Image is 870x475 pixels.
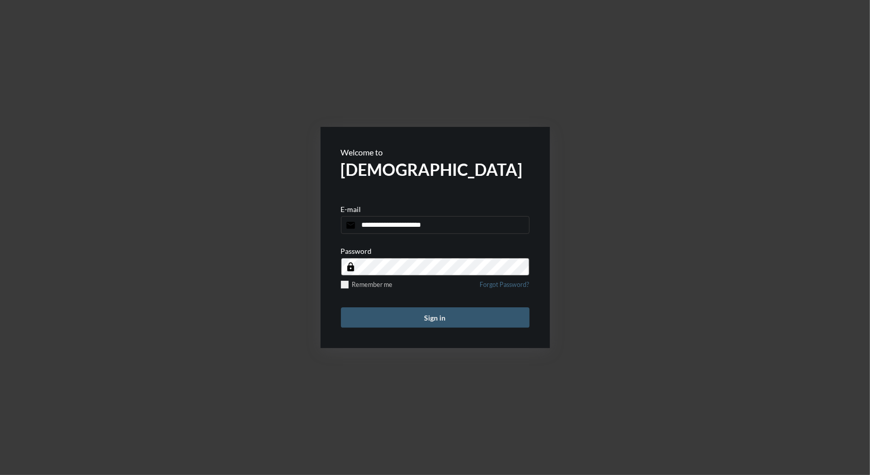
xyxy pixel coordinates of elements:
[341,147,530,157] p: Welcome to
[341,281,393,288] label: Remember me
[341,247,372,255] p: Password
[341,160,530,179] h2: [DEMOGRAPHIC_DATA]
[480,281,530,295] a: Forgot Password?
[341,205,361,214] p: E-mail
[341,307,530,328] button: Sign in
